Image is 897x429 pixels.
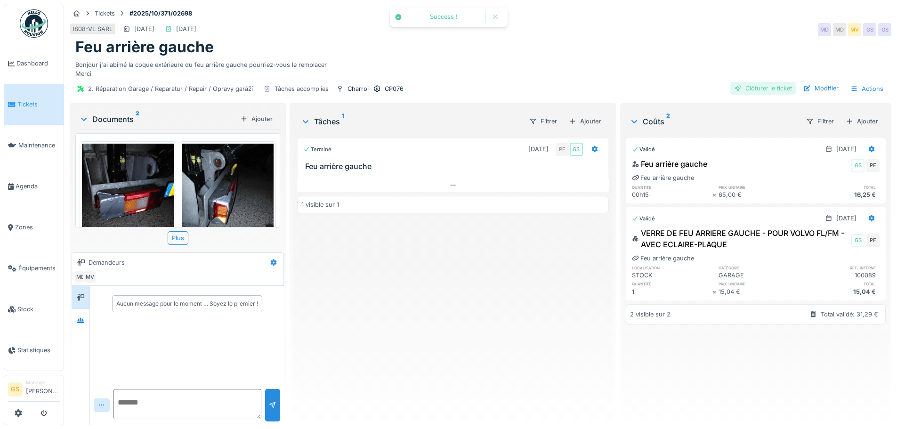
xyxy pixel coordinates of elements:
a: Stock [4,289,64,330]
div: Charroi [347,84,369,93]
sup: 2 [136,113,139,125]
h6: localisation [632,265,712,271]
h6: total [799,281,880,287]
a: Maintenance [4,125,64,166]
div: Ajouter [565,115,605,128]
a: Agenda [4,166,64,207]
a: Statistiques [4,330,64,371]
div: Coûts [630,116,798,127]
h6: quantité [632,184,712,190]
div: [DATE] [176,24,196,33]
div: 65,00 € [719,190,799,199]
div: Plus [168,231,188,245]
div: 15,04 € [799,287,880,296]
div: Validé [632,215,655,223]
div: Filtrer [525,114,561,128]
div: VERRE DE FEU ARRIERE GAUCHE - POUR VOLVO FL/FM - AVEC ECLAIRE-PLAQUE [632,227,849,250]
div: 1 [632,287,712,296]
li: GS [8,382,22,397]
div: 00h15 [632,190,712,199]
div: MD [833,23,846,36]
div: Tickets [95,9,115,18]
div: Demandeurs [89,258,125,267]
div: Aucun message pour le moment … Soyez le premier ! [116,299,258,308]
span: Stock [17,305,60,314]
h3: Feu arrière gauche [305,162,604,171]
div: PF [556,143,569,156]
h6: total [799,184,880,190]
a: Équipements [4,248,64,289]
div: MD [818,23,831,36]
div: 15,04 € [719,287,799,296]
div: × [712,287,719,296]
h6: prix unitaire [719,184,799,190]
div: Clôturer le ticket [730,82,796,95]
div: Feu arrière gauche [632,254,694,263]
strong: #2025/10/371/02698 [126,9,196,18]
div: 2. Réparation Garage / Reparatur / Repair / Opravy garáží [88,84,253,93]
div: Validé [632,146,655,154]
div: MV [83,270,97,283]
div: Actions [846,82,888,96]
span: Statistiques [17,346,60,355]
sup: 2 [666,116,670,127]
div: Tâches [301,116,521,127]
img: sdqdouqr8kcrjwxhtc31q9cx95b9 [182,144,274,266]
div: Documents [79,113,236,125]
div: Filtrer [802,114,838,128]
h6: quantité [632,281,712,287]
h1: Feu arrière gauche [75,38,214,56]
div: Ajouter [236,113,276,125]
div: 1 visible sur 1 [301,200,339,209]
div: Tâches accomplies [275,84,329,93]
img: frt0xabns4z8qj4br46ixvh0g2xf [82,144,174,266]
div: 100089 [799,271,880,280]
div: STOCK [632,271,712,280]
div: [DATE] [134,24,154,33]
div: MV [848,23,861,36]
sup: 1 [342,116,344,127]
div: Terminé [303,146,331,154]
span: Zones [15,223,60,232]
span: Agenda [16,182,60,191]
div: MD [74,270,87,283]
div: GARAGE [719,271,799,280]
div: GS [570,143,583,156]
div: Feu arrière gauche [632,173,694,182]
div: Manager [26,379,60,386]
div: Modifier [800,82,842,95]
span: Maintenance [18,141,60,150]
span: Équipements [18,264,60,273]
div: 2 visible sur 2 [630,310,671,319]
div: GS [851,234,865,247]
div: Total validé: 31,29 € [821,310,878,319]
div: [DATE] [836,214,857,223]
a: Dashboard [4,43,64,84]
div: 16,25 € [799,190,880,199]
div: [DATE] [528,145,549,154]
img: Badge_color-CXgf-gQk.svg [20,9,48,38]
li: [PERSON_NAME] [26,379,60,399]
div: Feu arrière gauche [632,158,707,170]
h6: prix unitaire [719,281,799,287]
span: Tickets [17,100,60,109]
div: GS [863,23,876,36]
h6: catégorie [719,265,799,271]
div: I808-VL SARL [73,24,113,33]
div: [DATE] [836,145,857,154]
div: PF [866,234,880,247]
div: CP076 [385,84,404,93]
a: Tickets [4,84,64,125]
div: GS [851,159,865,172]
a: Zones [4,207,64,248]
a: GS Manager[PERSON_NAME] [8,379,60,402]
div: Ajouter [842,115,882,128]
div: GS [878,23,891,36]
span: Dashboard [16,59,60,68]
div: Bonjour j'ai abîmé la coque extérieure du feu arrière gauche pourriez-vous le remplacer Merci [75,57,886,78]
div: Success ! [407,13,481,21]
h6: ref. interne [799,265,880,271]
div: PF [866,159,880,172]
div: × [712,190,719,199]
